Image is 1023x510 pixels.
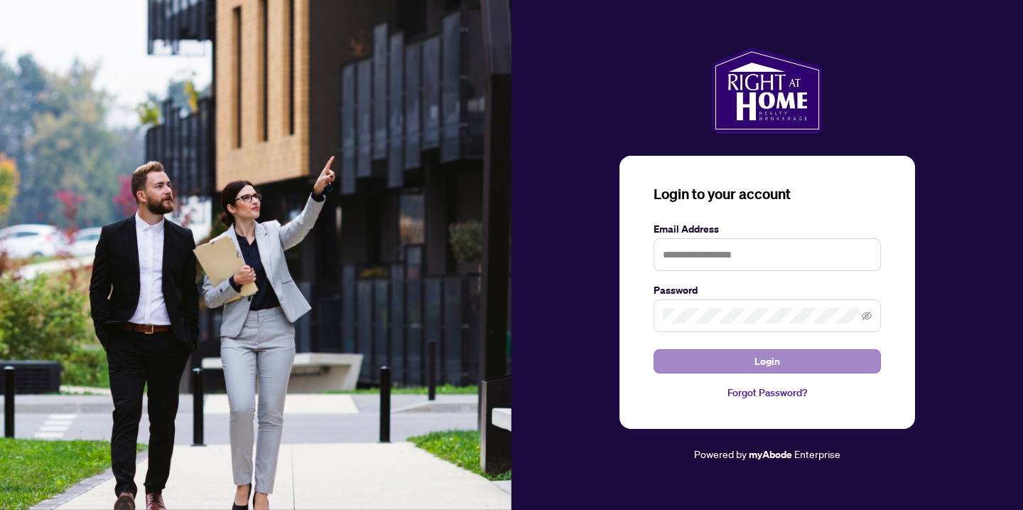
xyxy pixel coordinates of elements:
span: Login [754,350,780,373]
span: eye-invisible [862,311,872,321]
a: myAbode [749,447,792,462]
img: ma-logo [712,48,822,133]
a: Forgot Password? [654,385,881,400]
button: Login [654,349,881,373]
label: Email Address [654,221,881,237]
span: Enterprise [794,447,840,460]
label: Password [654,282,881,298]
h3: Login to your account [654,184,881,204]
span: Powered by [694,447,747,460]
